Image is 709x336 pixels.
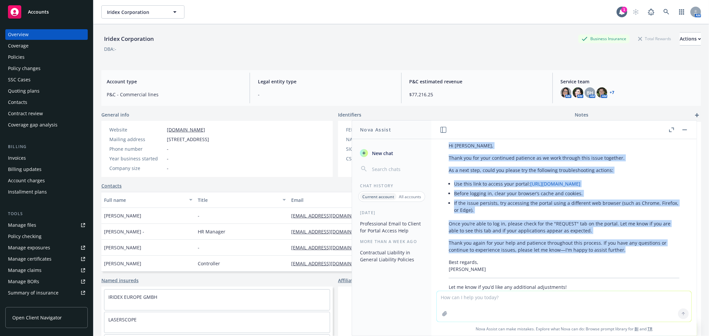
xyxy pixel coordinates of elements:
div: Account charges [8,175,45,186]
span: General info [101,111,129,118]
div: Coverage [8,41,29,51]
a: Switch app [675,5,688,19]
a: Manage claims [5,265,88,276]
span: [STREET_ADDRESS] [167,136,209,143]
span: Service team [561,78,696,85]
p: Best regards, [PERSON_NAME] [449,259,679,273]
span: P&C - Commercial lines [107,91,242,98]
li: Use this link to access your portal: [454,179,679,189]
p: As a next step, could you please try the following troubleshooting actions: [449,167,679,174]
li: If the issue persists, try accessing the portal using a different web browser (such as Chrome, Fi... [454,198,679,215]
div: Manage certificates [8,254,52,264]
div: Coverage gap analysis [8,120,58,130]
div: Year business started [109,155,164,162]
a: LASERSCOPE [108,316,137,323]
div: Actions [680,33,701,45]
span: Open Client Navigator [12,314,62,321]
span: Iridex Corporation [107,9,165,16]
span: Account type [107,78,242,85]
div: Company size [109,165,164,172]
a: Manage files [5,220,88,230]
a: Manage BORs [5,276,88,287]
span: BH [587,89,593,96]
a: Policy checking [5,231,88,242]
div: More than a week ago [352,239,431,244]
div: Mailing address [109,136,164,143]
div: Title [198,197,279,204]
a: Contract review [5,108,88,119]
span: New chat [371,150,393,157]
h1: Nova Assist [360,126,391,133]
div: Website [109,126,164,133]
div: Tools [5,210,88,217]
span: Legal entity type [258,78,393,85]
div: Quoting plans [8,86,40,96]
a: Named insureds [101,277,139,284]
div: Policies [8,52,25,62]
a: Invoices [5,153,88,163]
a: Start snowing [629,5,643,19]
span: Accounts [28,9,49,15]
a: +7 [610,91,615,95]
span: Manage exposures [5,242,88,253]
div: Total Rewards [635,35,674,43]
span: [PERSON_NAME] - [104,228,144,235]
div: Chat History [352,183,431,189]
div: Manage BORs [8,276,39,287]
span: - [198,244,199,251]
div: FEIN [346,126,401,133]
div: Invoices [8,153,26,163]
button: Professional Email to Client for Portal Access Help [357,218,426,236]
a: Coverage [5,41,88,51]
p: Thank you again for your help and patience throughout this process. If you have any questions or ... [449,239,679,253]
span: Notes [575,111,588,119]
div: Business Insurance [578,35,630,43]
div: Manage files [8,220,36,230]
span: - [167,155,169,162]
div: Billing [5,143,88,150]
a: Accounts [5,3,88,21]
img: photo [573,87,583,98]
button: Contractual Liability in General Liability Policies [357,247,426,265]
a: Billing updates [5,164,88,175]
span: Identifiers [338,111,361,118]
li: Before logging in, clear your browser’s cache and cookies. [454,189,679,198]
div: Full name [104,197,185,204]
span: $77,216.25 [410,91,544,98]
p: Hi [PERSON_NAME], [449,142,679,149]
a: [EMAIL_ADDRESS][DOMAIN_NAME] [291,260,374,267]
div: SIC code [346,145,401,152]
div: Manage exposures [8,242,50,253]
span: Nova Assist can make mistakes. Explore what Nova can do: Browse prompt library for and [434,322,694,336]
span: P&C estimated revenue [410,78,544,85]
span: - [167,165,169,172]
a: Coverage gap analysis [5,120,88,130]
div: Policy checking [8,231,42,242]
a: Policies [5,52,88,62]
div: Billing updates [8,164,42,175]
button: Full name [101,192,195,208]
div: [DATE] [352,210,431,215]
div: Phone number [109,145,164,152]
a: Manage certificates [5,254,88,264]
span: [PERSON_NAME] [104,260,141,267]
button: Actions [680,32,701,45]
a: Quoting plans [5,86,88,96]
span: [PERSON_NAME] [104,212,141,219]
span: - [167,145,169,152]
p: Let me know if you’d like any additional adjustments! [449,284,679,291]
div: Contract review [8,108,43,119]
div: NAICS [346,136,401,143]
div: Summary of insurance [8,288,59,298]
a: Report a Bug [645,5,658,19]
a: Contacts [101,182,122,189]
a: [DOMAIN_NAME] [167,126,205,133]
div: CSLB [346,155,401,162]
div: Iridex Corporation [101,35,157,43]
button: Title [195,192,289,208]
a: add [693,111,701,119]
div: 1 [621,7,627,13]
span: - [198,212,199,219]
div: Email [291,197,434,204]
span: HR Manager [198,228,225,235]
